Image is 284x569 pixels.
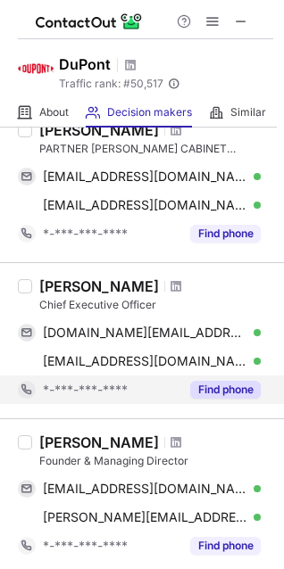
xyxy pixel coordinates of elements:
[190,381,261,399] button: Reveal Button
[39,277,159,295] div: [PERSON_NAME]
[59,54,111,75] h1: DuPont
[39,105,69,120] span: About
[39,297,273,313] div: Chief Executive Officer
[190,225,261,243] button: Reveal Button
[36,11,143,32] img: ContactOut v5.3.10
[18,51,54,87] img: abc715fb2b1f4071abc3e77e2284ec3a
[190,537,261,555] button: Reveal Button
[39,433,159,451] div: [PERSON_NAME]
[59,78,163,90] span: Traffic rank: # 50,517
[39,121,159,139] div: [PERSON_NAME]
[43,509,247,525] span: [PERSON_NAME][EMAIL_ADDRESS][PERSON_NAME][DOMAIN_NAME]
[43,197,247,213] span: [EMAIL_ADDRESS][DOMAIN_NAME]
[43,169,247,185] span: [EMAIL_ADDRESS][DOMAIN_NAME]
[43,353,247,369] span: [EMAIL_ADDRESS][DOMAIN_NAME]
[230,105,266,120] span: Similar
[107,105,192,120] span: Decision makers
[39,141,273,157] div: PARTNER [PERSON_NAME] CABINET EXECUTIVE INTERIM
[39,453,273,469] div: Founder & Managing Director
[43,481,247,497] span: [EMAIL_ADDRESS][DOMAIN_NAME]
[43,325,247,341] span: [DOMAIN_NAME][EMAIL_ADDRESS][DOMAIN_NAME]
